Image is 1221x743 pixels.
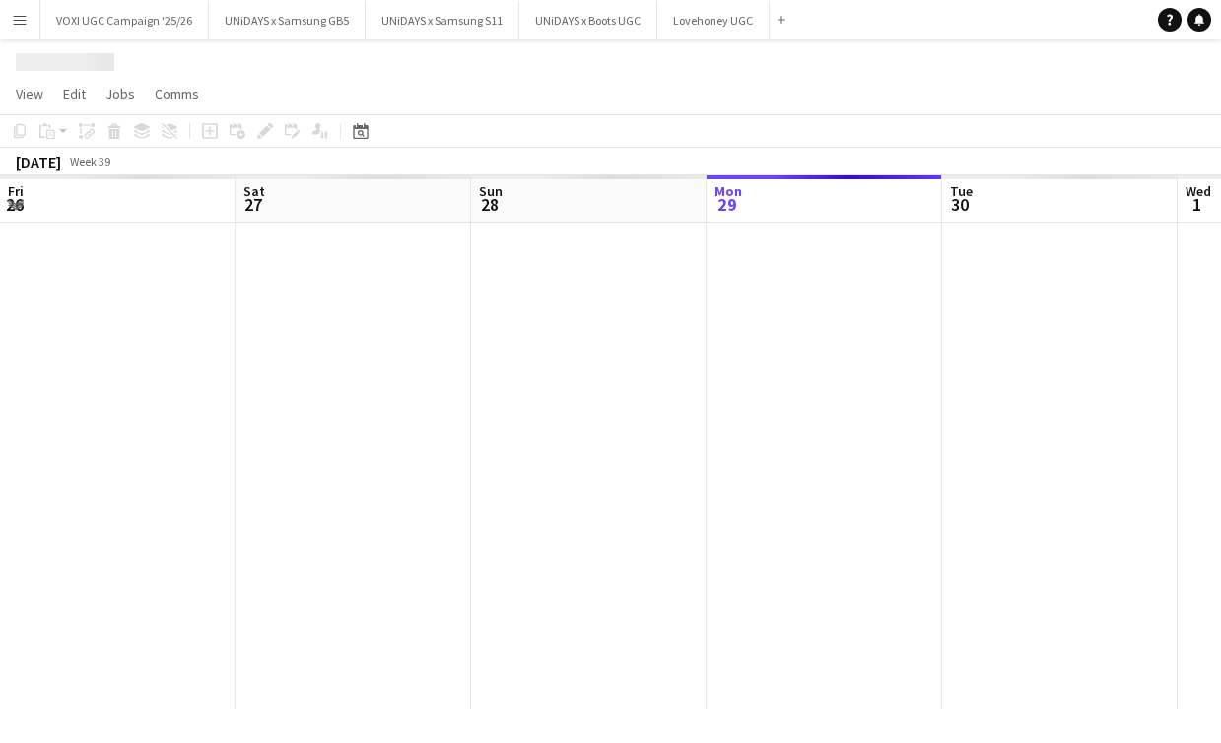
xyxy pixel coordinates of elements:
[1186,182,1211,200] span: Wed
[947,193,973,216] span: 30
[240,193,265,216] span: 27
[155,85,199,102] span: Comms
[8,81,51,106] a: View
[366,1,519,39] button: UNiDAYS x Samsung S11
[657,1,770,39] button: Lovehoney UGC
[519,1,657,39] button: UNiDAYS x Boots UGC
[105,85,135,102] span: Jobs
[65,154,114,169] span: Week 39
[8,182,24,200] span: Fri
[147,81,207,106] a: Comms
[714,182,742,200] span: Mon
[1183,193,1211,216] span: 1
[16,85,43,102] span: View
[40,1,209,39] button: VOXI UGC Campaign '25/26
[98,81,143,106] a: Jobs
[476,193,503,216] span: 28
[5,193,24,216] span: 26
[16,152,61,171] div: [DATE]
[55,81,94,106] a: Edit
[479,182,503,200] span: Sun
[950,182,973,200] span: Tue
[63,85,86,102] span: Edit
[209,1,366,39] button: UNiDAYS x Samsung GB5
[712,193,742,216] span: 29
[243,182,265,200] span: Sat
